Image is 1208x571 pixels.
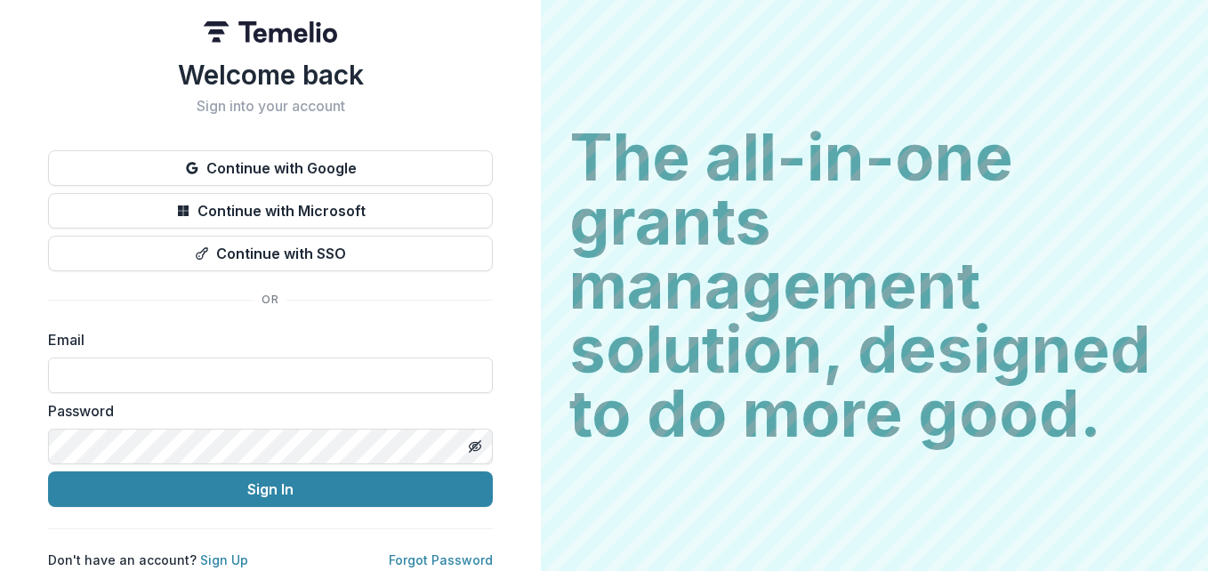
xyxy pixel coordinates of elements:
[461,432,489,461] button: Toggle password visibility
[48,150,493,186] button: Continue with Google
[204,21,337,43] img: Temelio
[48,236,493,271] button: Continue with SSO
[48,471,493,507] button: Sign In
[48,551,248,569] p: Don't have an account?
[48,59,493,91] h1: Welcome back
[200,552,248,567] a: Sign Up
[48,329,482,350] label: Email
[389,552,493,567] a: Forgot Password
[48,98,493,115] h2: Sign into your account
[48,400,482,422] label: Password
[48,193,493,229] button: Continue with Microsoft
